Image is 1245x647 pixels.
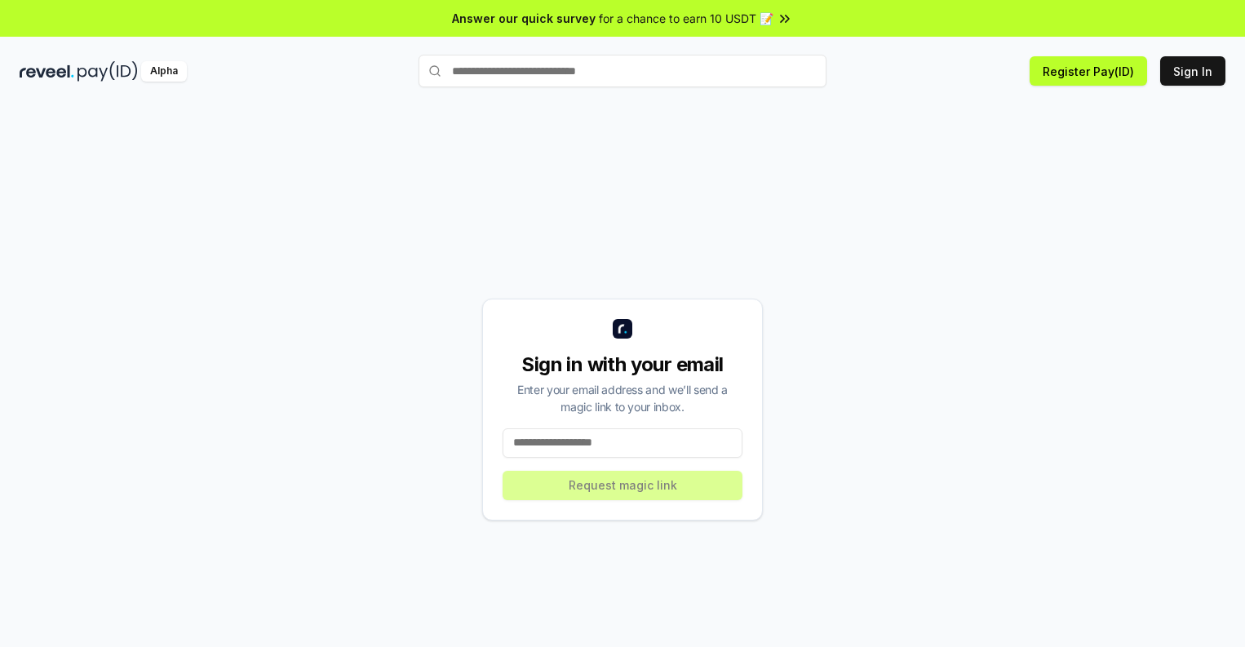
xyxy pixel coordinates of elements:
div: Enter your email address and we’ll send a magic link to your inbox. [503,381,742,415]
img: logo_small [613,319,632,339]
img: pay_id [78,61,138,82]
img: reveel_dark [20,61,74,82]
span: for a chance to earn 10 USDT 📝 [599,10,773,27]
div: Sign in with your email [503,352,742,378]
span: Answer our quick survey [452,10,596,27]
div: Alpha [141,61,187,82]
button: Sign In [1160,56,1225,86]
button: Register Pay(ID) [1030,56,1147,86]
